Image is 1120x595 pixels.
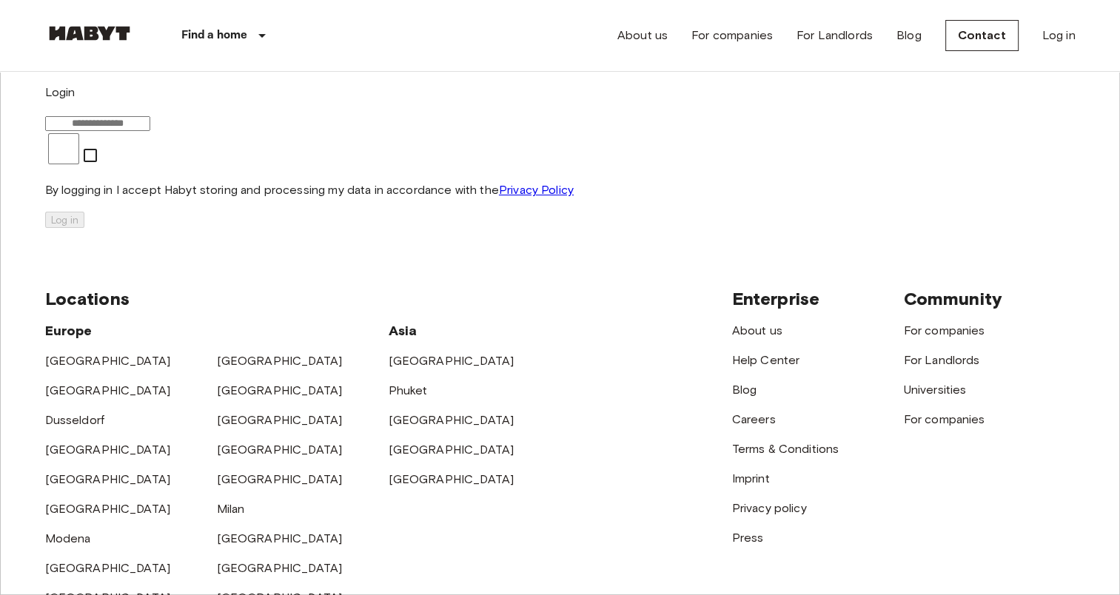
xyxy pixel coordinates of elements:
[732,288,820,309] span: Enterprise
[904,323,985,337] a: For companies
[217,354,343,368] a: [GEOGRAPHIC_DATA]
[45,531,91,545] a: Modena
[45,354,171,368] a: [GEOGRAPHIC_DATA]
[45,383,171,397] a: [GEOGRAPHIC_DATA]
[904,353,980,367] a: For Landlords
[217,531,343,545] a: [GEOGRAPHIC_DATA]
[45,443,171,457] a: [GEOGRAPHIC_DATA]
[732,323,782,337] a: About us
[499,183,574,197] a: Privacy Policy
[389,413,514,427] a: [GEOGRAPHIC_DATA]
[732,353,800,367] a: Help Center
[45,26,134,41] img: Habyt
[904,383,967,397] a: Universities
[896,27,922,44] a: Blog
[1042,27,1076,44] a: Log in
[45,561,171,575] a: [GEOGRAPHIC_DATA]
[617,27,668,44] a: About us
[904,412,985,426] a: For companies
[217,472,343,486] a: [GEOGRAPHIC_DATA]
[45,502,171,516] a: [GEOGRAPHIC_DATA]
[904,288,1002,309] span: Community
[45,288,130,309] span: Locations
[732,501,807,515] a: Privacy policy
[732,383,757,397] a: Blog
[45,84,1076,101] p: Login
[945,20,1019,51] a: Contact
[389,443,514,457] a: [GEOGRAPHIC_DATA]
[691,27,773,44] a: For companies
[732,531,764,545] a: Press
[181,27,248,44] p: Find a home
[389,383,428,397] a: Phuket
[389,354,514,368] a: [GEOGRAPHIC_DATA]
[217,443,343,457] a: [GEOGRAPHIC_DATA]
[45,472,171,486] a: [GEOGRAPHIC_DATA]
[732,471,770,485] a: Imprint
[217,413,343,427] a: [GEOGRAPHIC_DATA]
[217,383,343,397] a: [GEOGRAPHIC_DATA]
[389,472,514,486] a: [GEOGRAPHIC_DATA]
[48,133,79,164] input: By logging in I accept Habyt storing and processing my data in accordance with thePrivacy Policy
[217,502,245,516] a: Milan
[45,212,84,228] button: Log in
[389,323,418,339] span: Asia
[45,181,1076,199] p: By logging in I accept Habyt storing and processing my data in accordance with the
[45,413,105,427] a: Dusseldorf
[217,561,343,575] a: [GEOGRAPHIC_DATA]
[732,442,839,456] a: Terms & Conditions
[732,412,776,426] a: Careers
[45,323,93,339] span: Europe
[797,27,873,44] a: For Landlords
